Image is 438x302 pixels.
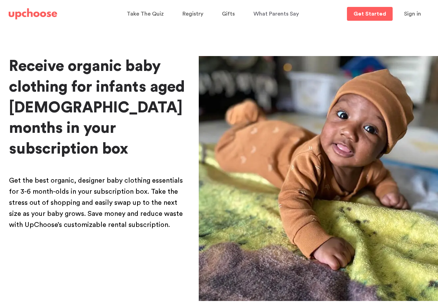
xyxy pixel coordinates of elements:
span: Sign in [404,11,421,17]
a: Take The Quiz [127,7,166,21]
a: What Parents Say [253,7,301,21]
span: Take The Quiz [127,11,164,17]
span: What Parents Say [253,11,299,17]
button: Sign in [395,7,430,21]
span: Gifts [222,11,235,17]
p: Get Started [354,11,386,17]
a: Registry [182,7,205,21]
h1: Receive organic baby clothing for infants aged [DEMOGRAPHIC_DATA] months in your subscription box [9,56,188,159]
a: UpChoose [9,7,57,21]
a: Gifts [222,7,237,21]
img: UpChoose [9,8,57,19]
span: Get the best organic, designer baby clothing essentials for 3-6 month-olds in your subscription b... [9,177,183,228]
a: Get Started [347,7,393,21]
span: Registry [182,11,203,17]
